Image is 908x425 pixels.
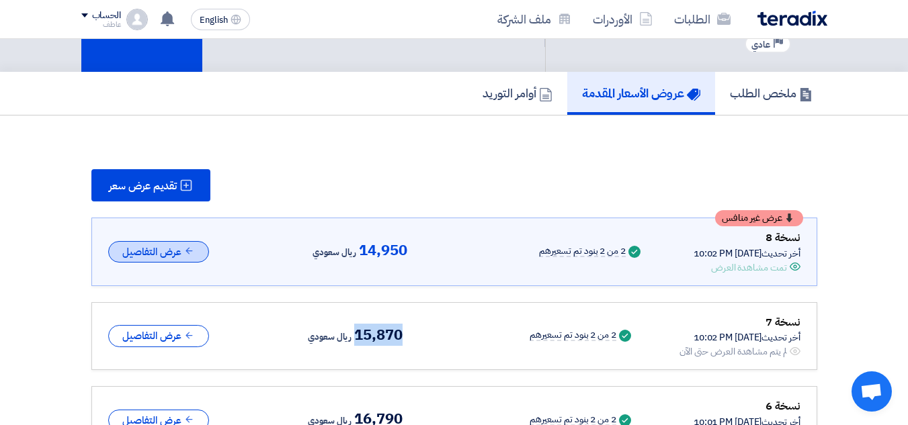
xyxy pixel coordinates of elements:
h5: ملخص الطلب [730,85,813,101]
button: English [191,9,250,30]
span: English [200,15,228,25]
span: تقديم عرض سعر [109,181,177,191]
a: ملف الشركة [487,3,582,35]
a: عروض الأسعار المقدمة [567,72,715,115]
span: ريال سعودي [308,329,352,345]
div: تمت مشاهدة العرض [711,261,786,275]
a: Open chat [852,371,892,412]
div: 2 من 2 بنود تم تسعيرهم [530,330,616,341]
div: أخر تحديث [DATE] 10:02 PM [679,330,800,344]
div: نسخة 7 [679,314,800,331]
span: عادي [751,38,770,51]
span: 15,870 [354,327,402,343]
img: Teradix logo [757,11,827,26]
div: نسخة 8 [694,229,800,246]
div: لم يتم مشاهدة العرض حتى الآن [679,344,787,359]
button: تقديم عرض سعر [91,169,210,201]
a: أوامر التوريد [468,72,567,115]
span: عرض غير منافس [722,214,782,223]
div: نسخة 6 [679,397,800,415]
a: الأوردرات [582,3,663,35]
div: أخر تحديث [DATE] 10:02 PM [694,246,800,261]
h5: أوامر التوريد [483,85,552,101]
h5: عروض الأسعار المقدمة [582,85,700,101]
a: الطلبات [663,3,741,35]
div: الحساب [92,10,121,21]
button: عرض التفاصيل [108,241,209,263]
span: 14,950 [359,242,407,258]
a: ملخص الطلب [715,72,827,115]
div: 2 من 2 بنود تم تسعيرهم [539,246,626,257]
span: ريال سعودي [313,244,356,261]
div: عاطف [81,21,121,28]
button: عرض التفاصيل [108,325,209,347]
img: profile_test.png [126,9,148,30]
